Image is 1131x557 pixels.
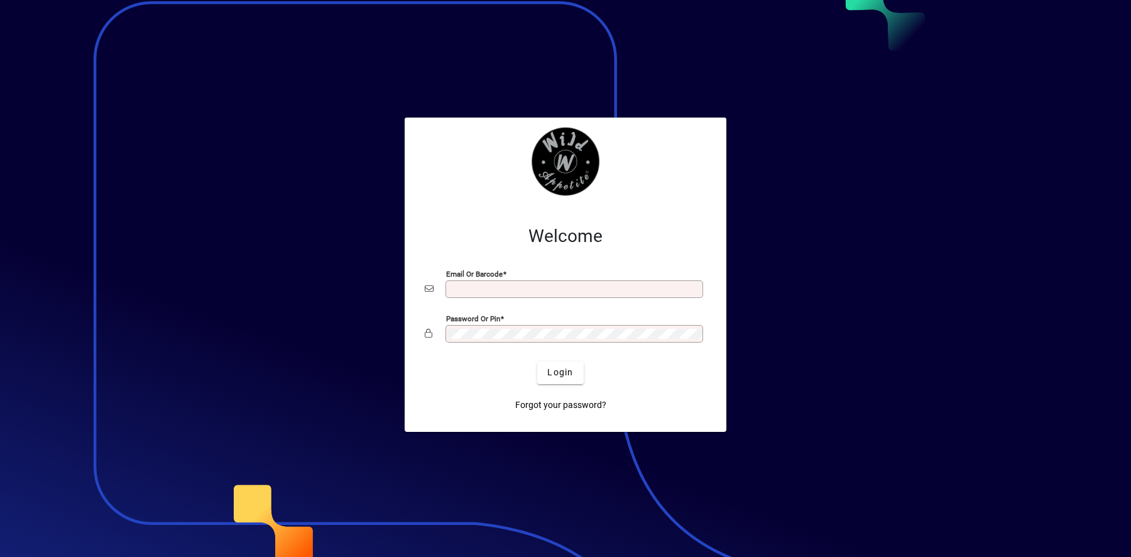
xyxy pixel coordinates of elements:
mat-label: Email or Barcode [446,269,503,278]
span: Forgot your password? [515,399,606,412]
a: Forgot your password? [510,394,611,417]
h2: Welcome [425,226,706,247]
mat-label: Password or Pin [446,314,500,323]
span: Login [547,366,573,379]
button: Login [537,361,583,384]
